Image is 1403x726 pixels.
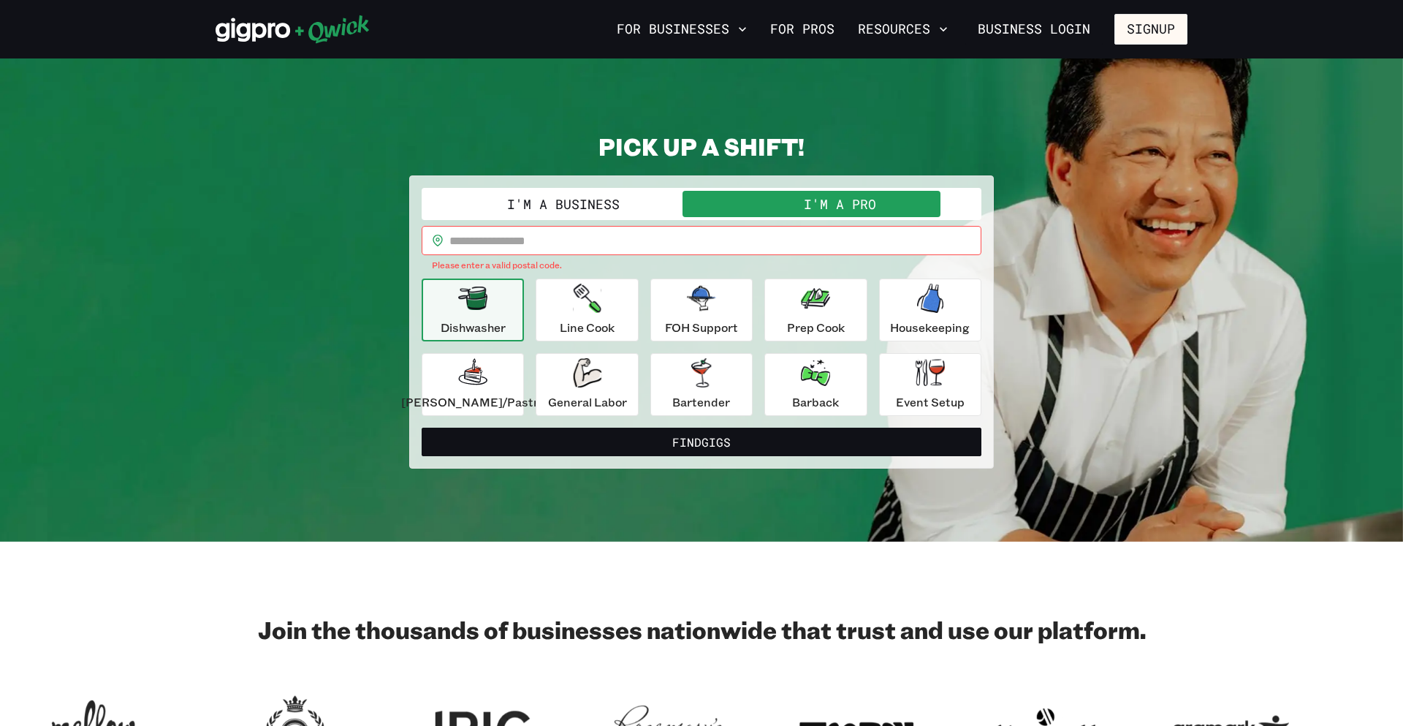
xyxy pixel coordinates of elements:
p: Bartender [672,393,730,411]
button: Event Setup [879,353,981,416]
p: FOH Support [665,319,738,336]
button: [PERSON_NAME]/Pastry [422,353,524,416]
a: Business Login [965,14,1103,45]
h2: PICK UP A SHIFT! [409,132,994,161]
button: Dishwasher [422,279,524,341]
button: Resources [852,17,954,42]
p: Line Cook [560,319,615,336]
button: I'm a Pro [701,191,978,217]
button: Line Cook [536,279,638,341]
button: Bartender [650,353,753,416]
button: Signup [1114,14,1187,45]
button: For Businesses [611,17,753,42]
h2: Join the thousands of businesses nationwide that trust and use our platform. [216,615,1187,644]
button: Barback [764,353,867,416]
p: Housekeeping [890,319,970,336]
button: Housekeeping [879,279,981,341]
button: I'm a Business [425,191,701,217]
button: General Labor [536,353,638,416]
p: Event Setup [896,393,965,411]
p: Prep Cook [787,319,845,336]
button: FOH Support [650,279,753,341]
p: Please enter a valid postal code. [432,258,971,273]
button: FindGigs [422,428,981,457]
a: For Pros [764,17,840,42]
p: Barback [792,393,839,411]
p: Dishwasher [441,319,506,336]
p: General Labor [548,393,627,411]
p: [PERSON_NAME]/Pastry [401,393,544,411]
button: Prep Cook [764,279,867,341]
